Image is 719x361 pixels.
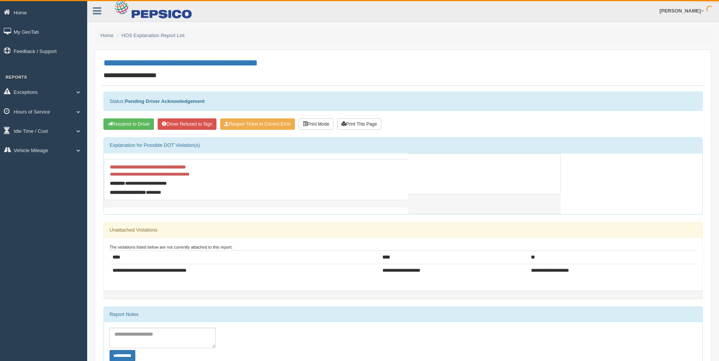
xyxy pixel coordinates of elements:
[104,138,702,153] div: Explanation for Possible DOT Violation(s)
[122,33,185,38] a: HOS Explanation Report List
[220,118,295,130] button: Reopen Ticket
[337,118,381,130] button: Print This Page
[125,98,204,104] strong: Pending Driver Acknowledgement
[103,118,154,130] button: Resubmit To Driver
[110,245,233,249] small: The violations listed below are not currently attached to this report:
[104,223,702,238] div: Unattached Violations
[100,33,114,38] a: Home
[103,92,703,111] div: Status:
[104,307,702,322] div: Report Notes
[299,118,334,130] button: Print Mode
[158,118,216,130] button: Driver Refused to Sign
